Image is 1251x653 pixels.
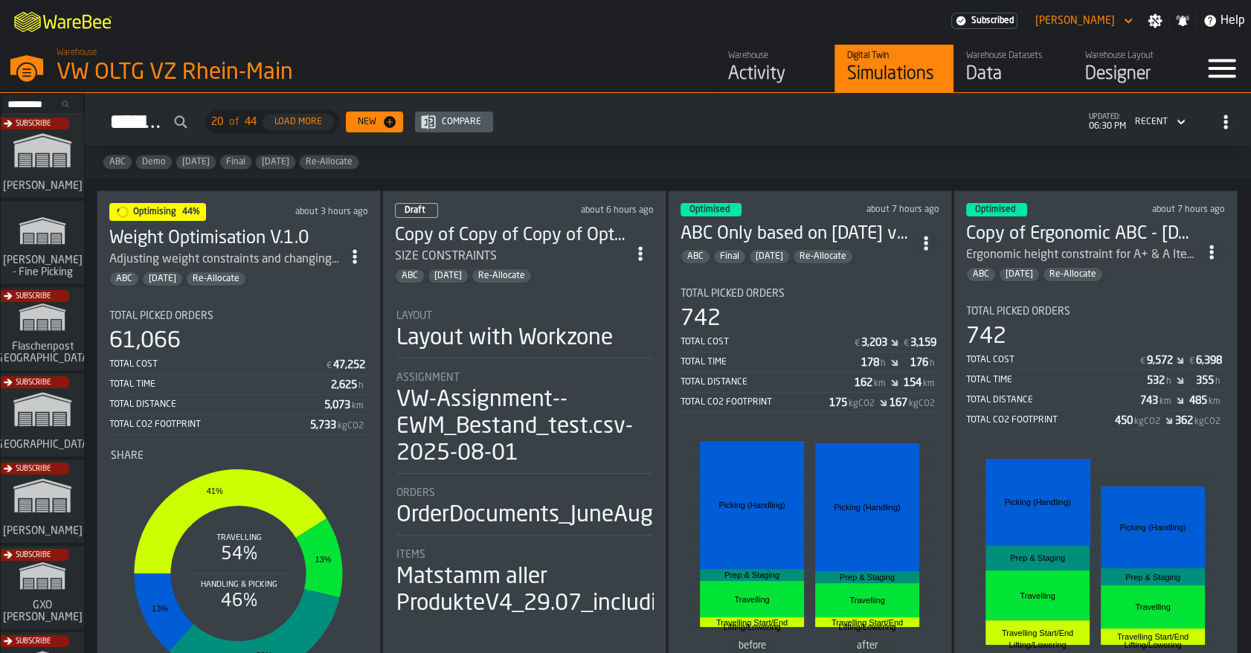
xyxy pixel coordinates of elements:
[245,116,257,128] span: 44
[966,375,1147,385] div: Total Time
[109,379,331,390] div: Total Time
[143,274,182,284] span: Feb/25
[229,116,239,128] span: of
[109,328,181,355] div: 61,066
[1089,113,1126,121] span: updated:
[681,337,853,347] div: Total Cost
[1209,396,1221,407] span: km
[136,157,172,167] span: Demo
[396,487,652,499] div: Title
[1147,355,1173,367] div: Stat Value
[396,372,460,384] span: Assignment
[352,117,382,127] div: New
[794,251,852,262] span: Re-Allocate
[395,203,438,218] div: status-0 2
[1175,415,1193,427] div: Stat Value
[1129,113,1189,131] div: DropdownMenuValue-4
[396,325,613,352] div: Layout with Workzone
[681,397,829,408] div: Total CO2 Footprint
[951,13,1017,29] div: Menu Subscription
[689,205,730,214] span: Optimised
[346,112,403,132] button: button-New
[133,208,176,216] span: Optimising
[966,246,1198,264] div: Ergonomic height constraint for A+ & A Items
[847,62,942,86] div: Simulations
[681,288,939,300] div: Title
[211,116,223,128] span: 20
[57,48,97,58] span: Warehouse
[199,110,346,134] div: ButtonLoadMore-Load More-Prev-First-Last
[109,419,310,430] div: Total CO2 Footprint
[16,637,51,646] span: Subscribe
[1197,12,1251,30] label: button-toggle-Help
[16,379,51,387] span: Subscribe
[681,357,861,367] div: Total Time
[728,62,823,86] div: Activity
[395,224,627,248] h3: Copy of Copy of Copy of Optimisation V.1.2
[472,271,531,281] span: Re-Allocate
[861,357,879,369] div: Stat Value
[750,251,789,262] span: Jan/25
[1169,13,1196,28] label: button-toggle-Notifications
[1192,45,1251,92] label: button-toggle-Menu
[1,201,84,287] a: link-to-/wh/i/48cbecf7-1ea2-4bc9-a439-03d5b66e1a58/simulations
[396,549,652,617] div: stat-Items
[396,310,432,322] span: Layout
[681,288,785,300] span: Total Picked Orders
[855,377,872,389] div: Stat Value
[834,45,953,92] a: link-to-/wh/i/44979e6c-6f66-405e-9874-c1e29f02a54a/simulations
[966,306,1225,318] div: Title
[842,205,939,215] div: Updated: 9/2/2025, 11:39:28 AM Created: 3/15/2025, 9:15:46 AM
[1000,269,1039,280] span: Jan/25
[1043,269,1102,280] span: Re-Allocate
[396,549,652,561] div: Title
[1,460,84,546] a: link-to-/wh/i/1653e8cc-126b-480f-9c47-e01e76aa4a88/simulations
[103,157,132,167] span: ABC
[1,115,84,201] a: link-to-/wh/i/72fe6713-8242-4c3c-8adf-5d67388ea6d5/simulations
[396,564,917,617] div: Matstamm aller ProdukteV4_29.07_includingMissingwithVPE.CSV.csv
[1085,51,1180,61] div: Warehouse Layout
[1135,117,1168,127] div: DropdownMenuValue-4
[1,373,84,460] a: link-to-/wh/i/b5402f52-ce28-4f27-b3d4-5c6d76174849/simulations
[436,117,487,127] div: Compare
[352,401,364,411] span: km
[109,227,341,251] h3: Weight Optimisation V.1.0
[1166,376,1171,387] span: h
[396,372,652,384] div: Title
[966,415,1115,425] div: Total CO2 Footprint
[1140,395,1158,407] div: Stat Value
[1160,396,1171,407] span: km
[966,306,1070,318] span: Total Picked Orders
[109,359,325,370] div: Total Cost
[1215,376,1221,387] span: h
[930,358,935,369] span: h
[829,397,847,409] div: Stat Value
[428,271,468,281] span: Feb/25
[395,295,654,620] section: card-SimulationDashboardCard-draft
[967,269,995,280] span: ABC
[966,306,1225,431] div: stat-Total Picked Orders
[1134,416,1160,427] span: kgCO2
[396,310,652,358] div: stat-Layout
[16,292,51,300] span: Subscribe
[396,387,652,467] div: VW-Assignment--EWM_Bestand_test.csv-2025-08-01
[1072,45,1191,92] a: link-to-/wh/i/44979e6c-6f66-405e-9874-c1e29f02a54a/designer
[715,45,834,92] a: link-to-/wh/i/44979e6c-6f66-405e-9874-c1e29f02a54a/feed/
[681,203,742,216] div: status-3 2
[396,310,652,322] div: Title
[1,546,84,632] a: link-to-/wh/i/baca6aa3-d1fc-43c0-a604-2a1c9d5db74d/simulations
[405,206,425,215] span: Draft
[681,288,939,413] div: stat-Total Picked Orders
[396,502,717,529] div: OrderDocuments_JuneAug25.csv
[881,358,886,369] span: h
[953,45,1072,92] a: link-to-/wh/i/44979e6c-6f66-405e-9874-c1e29f02a54a/data
[109,310,213,322] span: Total Picked Orders
[966,51,1061,61] div: Warehouse Datasets
[16,551,51,559] span: Subscribe
[728,51,823,61] div: Warehouse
